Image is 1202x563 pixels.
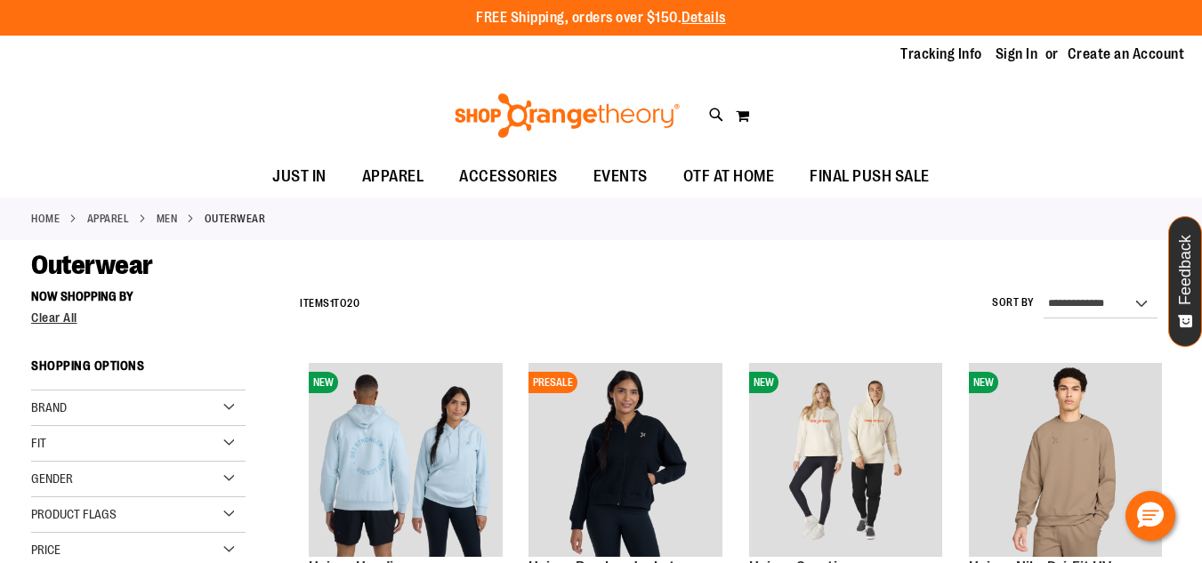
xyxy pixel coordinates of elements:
[31,436,46,450] span: Fit
[996,44,1038,64] a: Sign In
[528,372,577,393] span: PRESALE
[31,250,153,280] span: Outerwear
[31,390,246,426] div: Brand
[309,372,338,393] span: NEW
[31,310,77,325] span: Clear All
[441,157,576,197] a: ACCESSORIES
[347,297,359,310] span: 20
[362,157,424,197] span: APPAREL
[969,363,1162,559] a: Unisex Nike Dri-Fit UV Versatile Crew SweatshirtNEW
[1168,216,1202,347] button: Feedback - Show survey
[666,157,793,197] a: OTF AT HOME
[749,372,778,393] span: NEW
[31,400,67,414] span: Brand
[31,426,246,462] div: Fit
[528,363,722,559] a: Image of Unisex Bomber JacketPRESALE
[969,363,1162,556] img: Unisex Nike Dri-Fit UV Versatile Crew Sweatshirt
[205,211,266,227] strong: Outerwear
[452,93,682,138] img: Shop Orangetheory
[31,211,60,227] a: Home
[593,157,648,197] span: EVENTS
[749,363,942,559] a: Unisex Sportiqe Olsen HoodieNEW
[476,8,726,28] p: FREE Shipping, orders over $150.
[682,10,726,26] a: Details
[330,297,335,310] span: 1
[810,157,930,197] span: FINAL PUSH SALE
[254,157,344,197] a: JUST IN
[300,290,359,318] h2: Items to
[969,372,998,393] span: NEW
[1125,491,1175,541] button: Hello, have a question? Let’s chat.
[31,462,246,497] div: Gender
[309,363,502,556] img: Image of Unisex Hoodie
[31,311,246,324] a: Clear All
[31,281,142,311] button: Now Shopping by
[992,295,1035,310] label: Sort By
[87,211,130,227] a: APPAREL
[272,157,327,197] span: JUST IN
[576,157,666,197] a: EVENTS
[528,363,722,556] img: Image of Unisex Bomber Jacket
[31,350,246,390] strong: Shopping Options
[31,471,73,486] span: Gender
[31,543,61,557] span: Price
[792,157,948,197] a: FINAL PUSH SALE
[31,507,117,521] span: Product Flags
[344,157,442,197] a: APPAREL
[31,497,246,533] div: Product Flags
[157,211,178,227] a: MEN
[309,363,502,559] a: Image of Unisex HoodieNEW
[1177,235,1194,305] span: Feedback
[683,157,775,197] span: OTF AT HOME
[459,157,558,197] span: ACCESSORIES
[749,363,942,556] img: Unisex Sportiqe Olsen Hoodie
[900,44,982,64] a: Tracking Info
[1068,44,1185,64] a: Create an Account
